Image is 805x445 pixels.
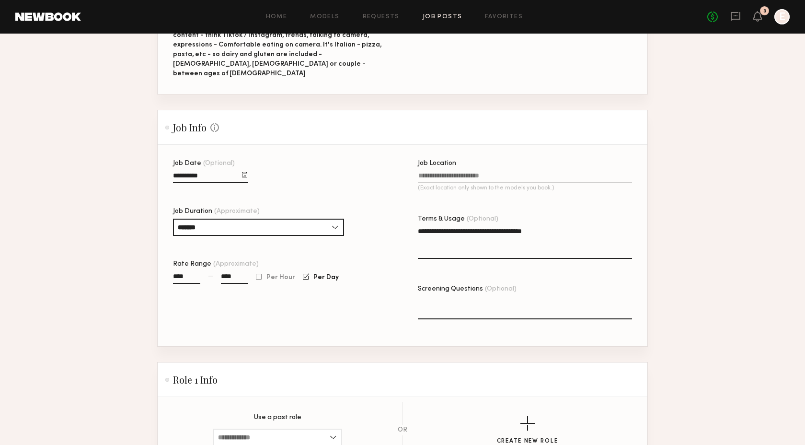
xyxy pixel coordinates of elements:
a: Models [310,14,339,20]
div: Create New Role [497,438,558,445]
textarea: Terms & Usage(Optional) [418,226,632,259]
div: Rate Range [173,261,387,268]
a: E [774,9,790,24]
div: Job Location [418,160,632,167]
textarea: Screening Questions(Optional) [418,296,632,319]
a: Requests [363,14,400,20]
h2: Job Info [165,122,219,133]
h2: Role 1 Info [165,374,218,386]
p: (Exact location only shown to the models you book.) [418,185,632,191]
a: Job Posts [423,14,462,20]
span: (Optional) [203,160,235,167]
div: Job Duration [173,208,344,215]
span: Per Hour [266,275,295,281]
span: (Optional) [485,286,517,293]
input: Job Location(Exact location only shown to the models you book.) [418,172,632,183]
div: OR [398,427,407,433]
div: Screening Questions [418,286,632,293]
a: Home [266,14,287,20]
a: Favorites [485,14,523,20]
span: (Approximate) [213,261,259,268]
button: Create New Role [497,416,558,445]
div: Terms & Usage [418,216,632,222]
span: (Approximate) [214,208,260,215]
p: Use a past role [254,414,301,421]
div: Job Date [173,160,248,167]
div: 3 [763,9,766,14]
span: Per Day [313,275,339,281]
span: (Optional) [467,216,498,222]
div: — [208,273,213,280]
